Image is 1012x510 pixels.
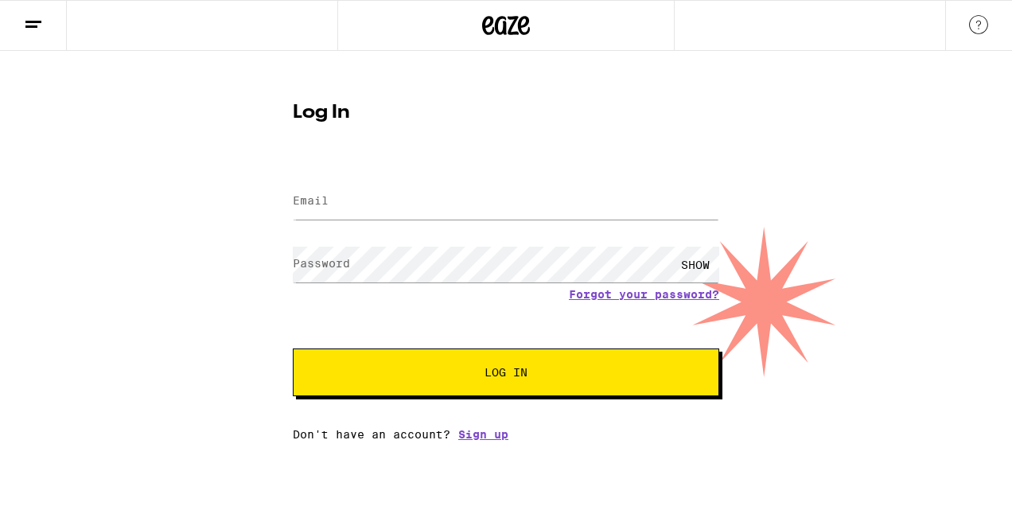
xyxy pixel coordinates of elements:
label: Email [293,194,329,207]
span: Log In [485,367,527,378]
input: Email [293,184,719,220]
div: Don't have an account? [293,428,719,441]
h1: Log In [293,103,719,123]
button: Log In [293,348,719,396]
div: SHOW [671,247,719,282]
a: Sign up [458,428,508,441]
label: Password [293,257,350,270]
a: Forgot your password? [569,288,719,301]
